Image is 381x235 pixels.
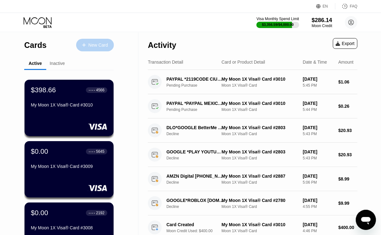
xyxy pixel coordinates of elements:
div: Card or Product Detail [221,60,265,65]
div: Decline [166,204,228,209]
div: My Moon 1X Visa® Card #3008 [31,225,107,230]
div: ● ● ● ● [89,212,95,214]
div: Decline [166,180,228,185]
div: Export [333,38,357,49]
div: $0.00 [31,147,48,156]
div: GOOGLE*ROBLOX [DOMAIN_NAME][URL]DeclineMy Moon 1X Visa® Card #2780Moon 1X Visa® Card[DATE]4:55 PM... [148,191,357,215]
div: Moon Credit [312,24,332,28]
div: Decline [166,132,228,136]
div: Visa Monthly Spend Limit [256,17,299,21]
div: $8.99 [338,176,357,181]
div: [DATE] [303,149,333,154]
div: New Card [76,39,114,51]
div: [DATE] [303,222,333,227]
div: $398.66 [31,86,56,94]
div: DLO*GOOGLE BetterMe HealtBogota CODeclineMy Moon 1X Visa® Card #2803Moon 1X Visa® Card[DATE]5:43 ... [148,118,357,143]
div: $286.14Moon Credit [312,17,332,28]
div: Activity [148,41,176,50]
div: Moon 1X Visa® Card [221,180,298,185]
div: Moon 1X Visa® Card [221,229,298,233]
div: [DATE] [303,101,333,106]
div: 4:46 PM [303,229,333,233]
div: $398.66● ● ● ●4566My Moon 1X Visa® Card #3010 [25,80,114,136]
div: Moon 1X Visa® Card [221,156,298,160]
div: My Moon 1X Visa® Card #3010 [221,77,298,82]
div: Amount [338,60,353,65]
div: 5645 [96,149,104,154]
div: Active [29,61,42,66]
div: Pending Purchase [166,83,228,88]
div: My Moon 1X Visa® Card #3010 [221,222,298,227]
div: GOOGLE *PLAY YOUTUBE*D BOGOTA CO [166,149,224,154]
div: AMZN Digital [PHONE_NUMBER] USDeclineMy Moon 1X Visa® Card #2887Moon 1X Visa® Card[DATE]5:06 PM$8.99 [148,167,357,191]
div: My Moon 1X Visa® Card #2803 [221,149,298,154]
div: Date & Time [303,60,327,65]
div: My Moon 1X Visa® Card #3010 [31,102,107,107]
div: 5:44 PM [303,107,333,112]
div: ● ● ● ● [89,89,95,91]
iframe: Button to launch messaging window [356,210,376,230]
div: New Card [88,43,108,48]
div: 5:45 PM [303,83,333,88]
div: Moon 1X Visa® Card [221,83,298,88]
div: Inactive [50,61,65,66]
div: FAQ [335,3,357,9]
div: 4566 [96,88,104,92]
div: Moon 1X Visa® Card [221,132,298,136]
div: $286.14 [312,17,332,24]
div: Moon Credit Used: $400.00 [166,229,228,233]
div: My Moon 1X Visa® Card #2803 [221,125,298,130]
div: $0.26 [338,104,357,109]
div: Moon 1X Visa® Card [221,204,298,209]
div: $9.99 [338,201,357,206]
div: GOOGLE *PLAY YOUTUBE*D BOGOTA CODeclineMy Moon 1X Visa® Card #2803Moon 1X Visa® Card[DATE]5:43 PM... [148,143,357,167]
div: Transaction Detail [148,60,183,65]
div: PAYPAL *PAYPAL MEXICO CITY MX [166,101,224,106]
div: $0.00● ● ● ●5645My Moon 1X Visa® Card #3009 [25,141,114,198]
div: Export [336,41,355,46]
div: My Moon 1X Visa® Card #3010 [221,101,298,106]
div: GOOGLE*ROBLOX [DOMAIN_NAME][URL] [166,198,224,203]
div: Pending Purchase [166,107,228,112]
div: Visa Monthly Spend Limit$3,356.59/$4,000.00 [256,17,299,28]
div: PAYPAL *2119CODE CIUDAD DE MEXMX [166,77,224,82]
div: Cards [24,41,47,50]
div: Decline [166,156,228,160]
div: 5:06 PM [303,180,333,185]
div: My Moon 1X Visa® Card #3009 [31,164,107,169]
div: Moon 1X Visa® Card [221,107,298,112]
div: $20.93 [338,128,357,133]
div: DLO*GOOGLE BetterMe HealtBogota CO [166,125,224,130]
div: $0.00 [31,209,48,217]
div: [DATE] [303,198,333,203]
div: Card Created [166,222,224,227]
div: My Moon 1X Visa® Card #2780 [221,198,298,203]
div: FAQ [350,4,357,9]
div: EN [323,4,328,9]
div: PAYPAL *PAYPAL MEXICO CITY MXPending PurchaseMy Moon 1X Visa® Card #3010Moon 1X Visa® Card[DATE]5... [148,94,357,118]
div: $400.00 [338,225,357,230]
div: $1.06 [338,79,357,84]
div: AMZN Digital [PHONE_NUMBER] US [166,174,224,179]
div: ● ● ● ● [89,151,95,152]
div: PAYPAL *2119CODE CIUDAD DE MEXMXPending PurchaseMy Moon 1X Visa® Card #3010Moon 1X Visa® Card[DAT... [148,70,357,94]
div: 2192 [96,211,104,215]
div: 5:43 PM [303,132,333,136]
div: EN [316,3,335,9]
div: [DATE] [303,174,333,179]
div: $20.93 [338,152,357,157]
div: My Moon 1X Visa® Card #2887 [221,174,298,179]
div: $3,356.59 / $4,000.00 [262,23,294,26]
div: 5:43 PM [303,156,333,160]
div: [DATE] [303,125,333,130]
div: [DATE] [303,77,333,82]
div: 4:55 PM [303,204,333,209]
